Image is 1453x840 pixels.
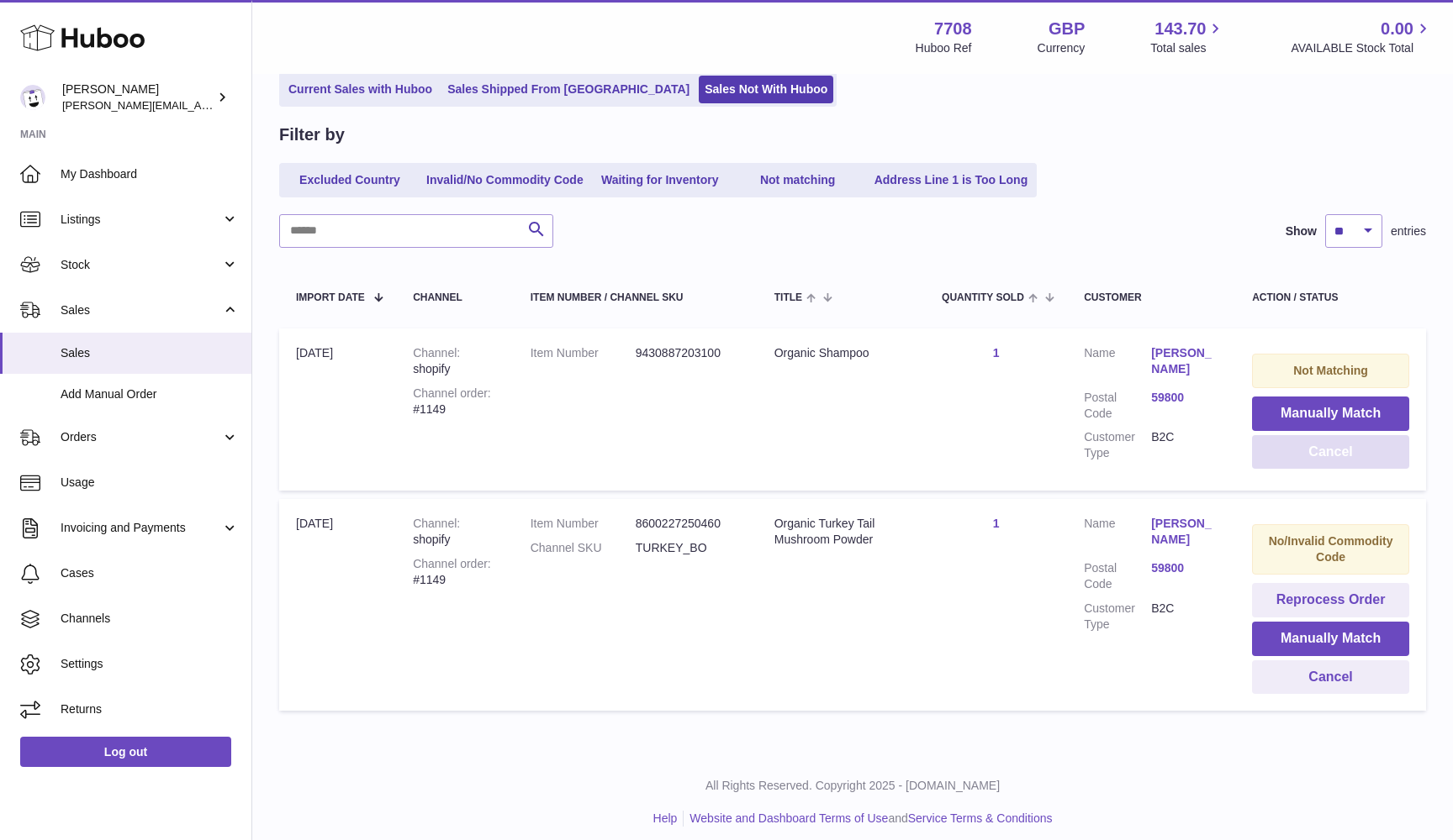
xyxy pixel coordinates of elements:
[61,520,221,536] span: Invoicing and Payments
[731,166,865,194] a: Not matching
[413,345,497,377] div: shopify
[531,540,636,556] dt: Channel SKU
[593,166,727,194] a: Waiting for Inventory
[1391,223,1426,239] span: entries
[62,98,337,112] span: [PERSON_NAME][EMAIL_ADDRESS][DOMAIN_NAME]
[1084,560,1151,592] dt: Postal Code
[413,516,497,548] div: shopify
[296,292,365,303] span: Import date
[420,166,589,194] a: Invalid/No Commodity Code
[413,346,460,360] strong: Channel
[636,345,741,361] dd: 9430887203100
[916,40,972,56] div: Huboo Ref
[61,565,239,581] span: Cases
[1084,429,1151,461] dt: Customer Type
[1381,18,1413,40] span: 0.00
[413,386,491,400] strong: Channel order
[1150,18,1225,56] a: 143.70 Total sales
[1084,390,1151,422] dt: Postal Code
[266,778,1440,794] p: All Rights Reserved. Copyright 2025 - [DOMAIN_NAME]
[1151,429,1218,461] dd: B2C
[684,811,1052,827] li: and
[20,737,231,767] a: Log out
[61,429,221,445] span: Orders
[283,76,438,103] a: Current Sales with Huboo
[61,166,239,182] span: My Dashboard
[1084,345,1151,381] dt: Name
[1084,516,1151,552] dt: Name
[1084,292,1218,303] div: Customer
[1038,40,1086,56] div: Currency
[413,557,491,570] strong: Channel order
[774,292,802,303] span: Title
[1151,560,1218,576] a: 59800
[1252,292,1409,303] div: Action / Status
[636,516,741,532] dd: 8600227250460
[61,386,239,402] span: Add Manual Order
[61,475,239,491] span: Usage
[774,516,908,548] div: Organic Turkey Tail Mushroom Powder
[1150,40,1225,56] span: Total sales
[279,499,396,711] td: [DATE]
[1151,516,1218,548] a: [PERSON_NAME]
[869,166,1034,194] a: Address Line 1 is Too Long
[1049,18,1085,40] strong: GBP
[1151,601,1218,633] dd: B2C
[699,76,833,103] a: Sales Not With Huboo
[1252,622,1409,656] button: Manually Match
[61,656,239,672] span: Settings
[61,212,221,228] span: Listings
[1252,583,1409,617] button: Reprocess Order
[413,556,497,588] div: #1149
[1151,390,1218,406] a: 59800
[531,345,636,361] dt: Item Number
[61,611,239,627] span: Channels
[1291,40,1433,56] span: AVAILABLE Stock Total
[774,345,908,361] div: Organic Shampoo
[62,81,214,113] div: [PERSON_NAME]
[531,292,741,303] div: Item Number / Channel SKU
[1269,534,1393,564] strong: No/Invalid Commodity Code
[279,328,396,491] td: [DATE]
[1291,18,1433,56] a: 0.00 AVAILABLE Stock Total
[61,257,221,273] span: Stock
[908,811,1053,825] a: Service Terms & Conditions
[636,540,741,556] dd: TURKEY_BO
[993,346,1000,360] a: 1
[1151,345,1218,377] a: [PERSON_NAME]
[1252,660,1409,695] button: Cancel
[1293,364,1368,377] strong: Not Matching
[413,386,497,417] div: #1149
[1252,435,1409,470] button: Cancel
[61,302,221,318] span: Sales
[20,85,45,110] img: victor@erbology.co
[279,123,345,146] h2: Filter by
[653,811,678,825] a: Help
[1286,223,1317,239] label: Show
[413,517,460,530] strong: Channel
[61,701,239,717] span: Returns
[690,811,888,825] a: Website and Dashboard Terms of Use
[413,292,497,303] div: Channel
[61,345,239,361] span: Sales
[934,18,972,40] strong: 7708
[283,166,417,194] a: Excluded Country
[1154,18,1206,40] span: 143.70
[531,516,636,532] dt: Item Number
[993,517,1000,530] a: 1
[942,292,1024,303] span: Quantity Sold
[441,76,695,103] a: Sales Shipped From [GEOGRAPHIC_DATA]
[1084,601,1151,633] dt: Customer Type
[1252,396,1409,431] button: Manually Match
